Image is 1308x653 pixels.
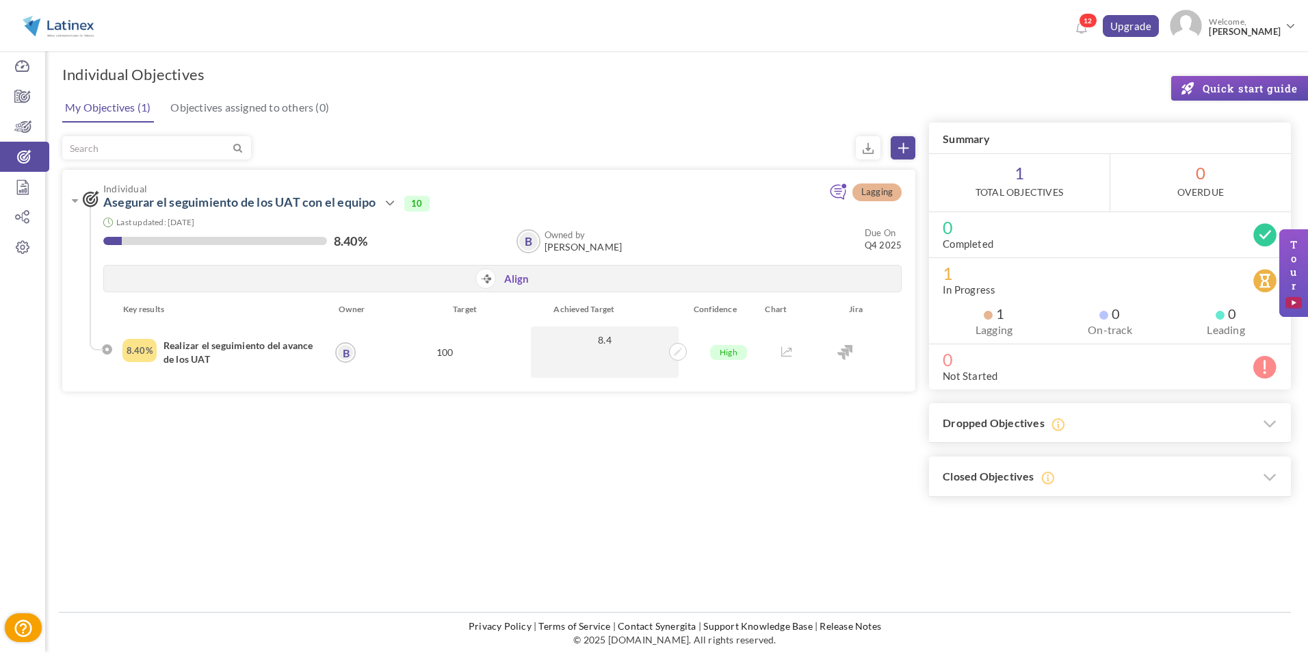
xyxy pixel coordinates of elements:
small: Q4 2025 [865,227,902,251]
img: Jira Integration [837,345,852,360]
label: Completed [943,237,993,251]
a: Asegurar el seguimiento de los UAT con el equipo [103,194,376,209]
a: Support Knowledge Base [703,620,812,632]
h4: Realizar el seguimiento del avance de los UAT [163,339,317,366]
a: Update achivements [665,344,683,357]
span: 0 [943,353,1277,366]
div: Completed Percentage [122,339,157,362]
small: Last updated: [DATE] [116,217,194,227]
a: Add continuous feedback [829,190,847,202]
a: Photo Welcome,[PERSON_NAME] [1164,4,1301,44]
div: Chart [758,303,818,316]
div: Confidence [683,303,759,316]
span: 0 [1216,307,1236,320]
li: | [815,619,817,633]
a: Contact Synergita [618,620,696,632]
a: B [337,344,354,361]
div: Owner [330,303,383,316]
span: Welcome, [1202,10,1284,44]
span: 1 [929,154,1109,212]
div: Achieved Target [533,303,683,316]
label: On-track [1059,323,1162,337]
a: Privacy Policy [469,620,532,632]
label: OverDue [1177,185,1224,199]
small: Due On [865,227,895,238]
label: Leading [1175,323,1277,337]
label: Lagging [943,323,1045,337]
div: Jira [818,303,893,316]
img: Logo [16,9,101,43]
label: 8.40% [334,234,367,248]
label: In Progress [943,283,995,296]
small: Export [856,136,880,159]
label: Total Objectives [976,185,1063,199]
span: 1 [943,266,1277,280]
span: High [710,345,747,360]
span: 1 [984,307,1004,320]
a: Release Notes [820,620,881,632]
span: Individual [103,183,785,194]
span: 10 [404,196,429,211]
span: 8.4 [538,333,672,346]
h3: Closed Objectives [929,457,1291,497]
b: Owned by [545,229,586,240]
a: B [518,231,539,252]
div: 100 [367,326,523,378]
span: [PERSON_NAME] [545,242,623,253]
span: 0 [1099,307,1120,320]
span: T o u r [1285,238,1303,309]
a: Notifications [1071,18,1093,40]
span: 0 [943,220,1277,234]
img: Photo [1170,10,1202,42]
li: | [698,619,701,633]
div: Key results [113,303,330,316]
span: [PERSON_NAME] [1209,27,1281,37]
a: Terms of Service [538,620,610,632]
h1: Individual Objectives [62,65,205,84]
span: 12 [1079,13,1097,28]
a: My Objectives (1) [62,94,154,123]
a: Upgrade [1103,15,1160,37]
span: 0 [1110,154,1291,212]
input: Search [63,137,231,159]
span: Quick start guide [1197,81,1298,95]
a: Create Objective [891,136,915,159]
li: | [534,619,536,633]
img: Product Tour [1285,296,1303,309]
label: Not Started [943,369,997,383]
a: Objectives assigned to others (0) [167,94,332,121]
h3: Summary [929,123,1291,154]
h3: Dropped Objectives [929,403,1291,444]
span: Lagging [852,183,902,201]
div: Target [383,303,533,316]
a: Align [504,272,529,287]
p: © 2025 [DOMAIN_NAME]. All rights reserved. [59,633,1291,647]
li: | [613,619,616,633]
